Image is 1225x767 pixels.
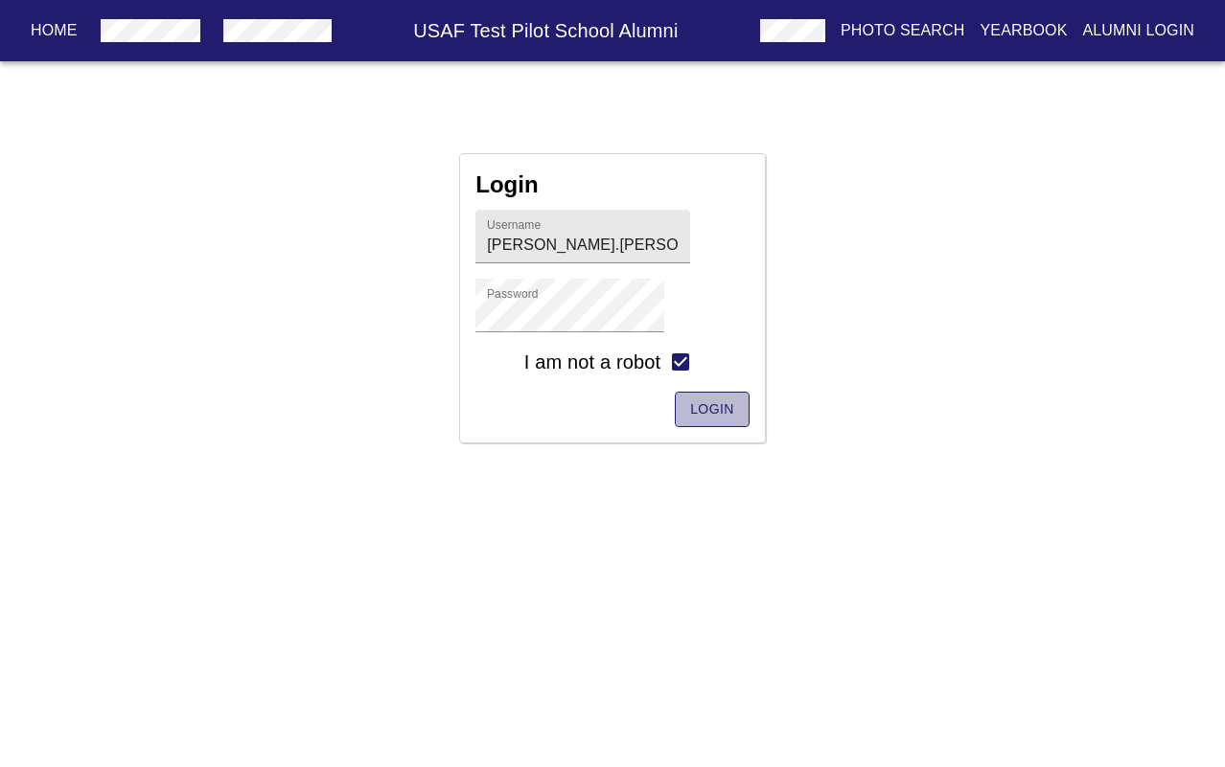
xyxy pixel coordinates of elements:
button: Yearbook [972,13,1075,48]
button: Login [675,392,750,427]
p: Photo Search [841,19,965,42]
button: Alumni Login [1075,13,1203,48]
span: Login [690,397,734,421]
strong: Login [475,171,538,197]
button: Photo Search [833,13,973,48]
p: Home [31,19,78,42]
p: Alumni Login [1083,19,1195,42]
p: Yearbook [980,19,1067,42]
button: Home [23,13,85,48]
h6: USAF Test Pilot School Alumni [339,15,752,46]
h6: I am not a robot [524,347,660,377]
